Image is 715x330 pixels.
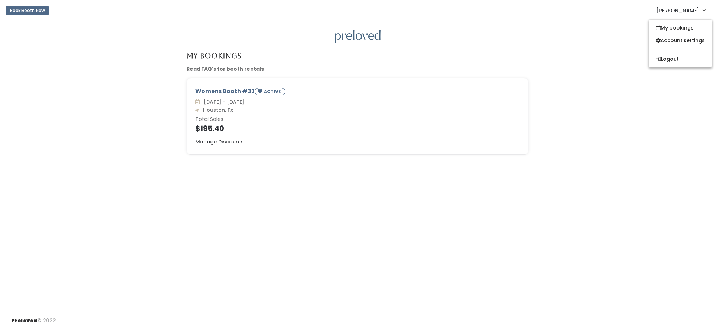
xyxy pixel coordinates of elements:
[201,98,245,105] span: [DATE] - [DATE]
[187,52,241,60] h4: My Bookings
[195,124,520,132] h4: $195.40
[335,30,381,44] img: preloved logo
[649,53,712,65] button: Logout
[11,311,56,324] div: © 2022
[656,7,699,14] span: [PERSON_NAME]
[649,3,712,18] a: [PERSON_NAME]
[6,3,49,18] a: Book Booth Now
[6,6,49,15] button: Book Booth Now
[195,117,520,122] h6: Total Sales
[200,106,233,114] span: Houston, Tx
[187,65,264,72] a: Read FAQ's for booth rentals
[649,34,712,47] a: Account settings
[11,317,37,324] span: Preloved
[649,21,712,34] a: My bookings
[195,138,244,145] a: Manage Discounts
[264,89,282,95] small: ACTIVE
[195,87,520,98] div: Womens Booth #33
